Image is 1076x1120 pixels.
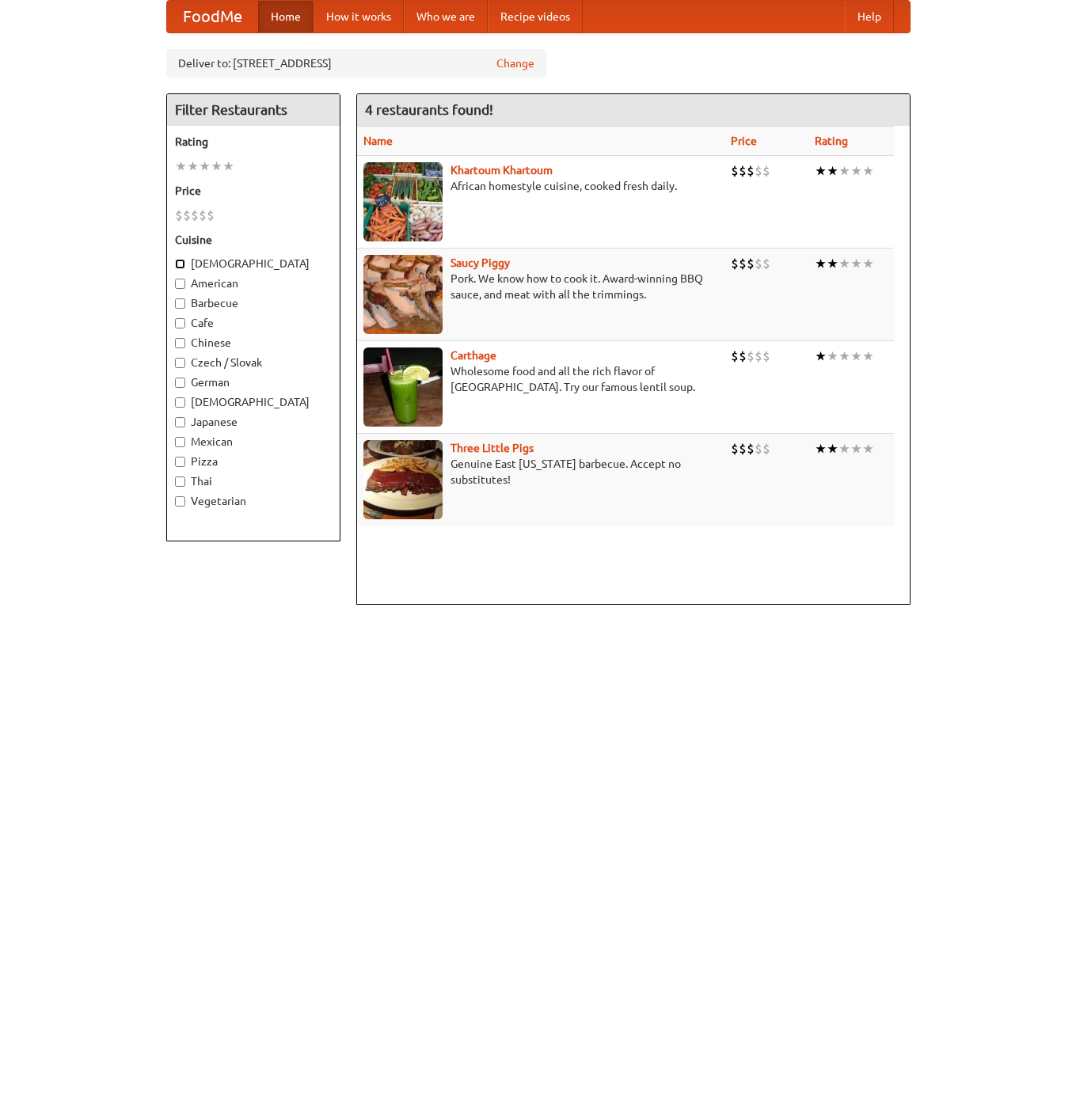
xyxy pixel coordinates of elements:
[862,255,874,272] li: ★
[496,55,534,71] a: Change
[747,347,755,365] li: $
[175,259,185,269] input: [DEMOGRAPHIC_DATA]
[175,279,185,289] input: American
[175,318,185,328] input: Cafe
[207,207,215,224] li: $
[175,183,332,199] h5: Price
[762,255,770,272] li: $
[175,476,185,487] input: Thai
[845,1,894,32] a: Help
[755,162,762,180] li: $
[175,338,185,348] input: Chinese
[838,347,850,365] li: ★
[363,162,443,241] img: khartoum.jpg
[862,440,874,457] li: ★
[167,94,340,126] h4: Filter Restaurants
[755,255,762,272] li: $
[827,162,838,180] li: ★
[827,440,838,457] li: ★
[731,440,739,457] li: $
[850,162,862,180] li: ★
[827,255,838,272] li: ★
[175,315,332,331] label: Cafe
[166,49,546,78] div: Deliver to: [STREET_ADDRESS]
[451,442,534,454] a: Three Little Pigs
[739,255,747,272] li: $
[363,135,393,147] a: Name
[755,347,762,365] li: $
[850,347,862,365] li: ★
[175,158,187,175] li: ★
[747,162,755,180] li: $
[175,295,332,311] label: Barbecue
[404,1,488,32] a: Who we are
[175,256,332,271] label: [DEMOGRAPHIC_DATA]
[363,456,718,488] p: Genuine East [US_STATE] barbecue. Accept no substitutes!
[175,414,332,430] label: Japanese
[755,440,762,457] li: $
[838,440,850,457] li: ★
[451,164,553,177] a: Khartoum Khartoum
[731,255,739,272] li: $
[175,493,332,509] label: Vegetarian
[175,378,185,388] input: German
[175,134,332,150] h5: Rating
[762,440,770,457] li: $
[739,440,747,457] li: $
[815,135,848,147] a: Rating
[731,135,757,147] a: Price
[363,178,718,194] p: African homestyle cuisine, cooked fresh daily.
[363,440,443,519] img: littlepigs.jpg
[175,275,332,291] label: American
[175,437,185,447] input: Mexican
[199,207,207,224] li: $
[363,363,718,395] p: Wholesome food and all the rich flavor of [GEOGRAPHIC_DATA]. Try our famous lentil soup.
[175,355,332,370] label: Czech / Slovak
[363,255,443,334] img: saucy.jpg
[175,457,185,467] input: Pizza
[175,374,332,390] label: German
[862,162,874,180] li: ★
[815,440,827,457] li: ★
[314,1,404,32] a: How it works
[211,158,222,175] li: ★
[488,1,583,32] a: Recipe videos
[258,1,314,32] a: Home
[175,454,332,469] label: Pizza
[827,347,838,365] li: ★
[747,255,755,272] li: $
[850,440,862,457] li: ★
[363,271,718,302] p: Pork. We know how to cook it. Award-winning BBQ sauce, and meat with all the trimmings.
[175,496,185,507] input: Vegetarian
[363,347,443,427] img: carthage.jpg
[175,434,332,450] label: Mexican
[747,440,755,457] li: $
[175,397,185,408] input: [DEMOGRAPHIC_DATA]
[862,347,874,365] li: ★
[815,347,827,365] li: ★
[183,207,191,224] li: $
[451,349,496,362] a: Carthage
[850,255,862,272] li: ★
[451,256,510,269] a: Saucy Piggy
[199,158,211,175] li: ★
[175,335,332,351] label: Chinese
[191,207,199,224] li: $
[838,162,850,180] li: ★
[838,255,850,272] li: ★
[731,347,739,365] li: $
[167,1,258,32] a: FoodMe
[739,162,747,180] li: $
[175,207,183,224] li: $
[762,347,770,365] li: $
[187,158,199,175] li: ★
[739,347,747,365] li: $
[175,298,185,309] input: Barbecue
[175,473,332,489] label: Thai
[365,102,493,117] ng-pluralize: 4 restaurants found!
[175,358,185,368] input: Czech / Slovak
[762,162,770,180] li: $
